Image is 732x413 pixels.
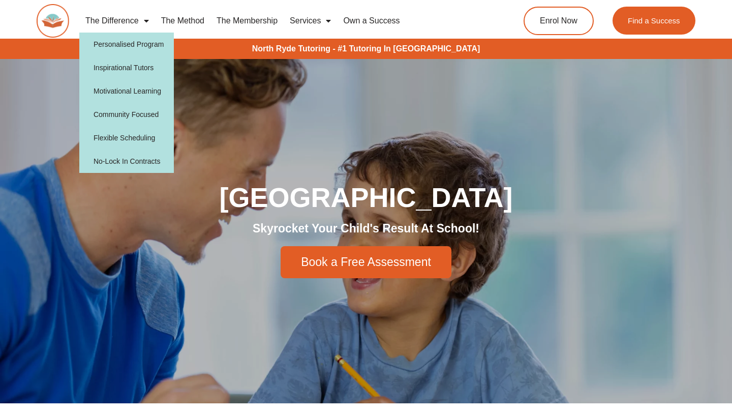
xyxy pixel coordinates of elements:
a: Community Focused [79,103,174,126]
a: Personalised Program [79,33,174,56]
h2: Skyrocket Your Child's Result At School! [81,221,651,237]
span: Enrol Now [540,17,577,25]
a: Flexible Scheduling [79,126,174,150]
a: Inspirational Tutors [79,56,174,79]
a: Own a Success [337,9,406,33]
nav: Menu [79,9,486,33]
iframe: Chat Widget [681,364,732,413]
h1: [GEOGRAPHIC_DATA] [81,184,651,211]
a: The Method [155,9,210,33]
span: Book a Free Assessment [301,256,431,268]
a: The Difference [79,9,155,33]
a: No-Lock In Contracts [79,150,174,173]
ul: The Difference [79,33,174,173]
a: Find a Success [613,7,695,35]
a: Services [284,9,337,33]
span: Find a Success [628,17,680,24]
a: The Membership [210,9,284,33]
a: Book a Free Assessment [281,246,451,278]
a: Motivational Learning [79,79,174,103]
a: Enrol Now [524,7,594,35]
